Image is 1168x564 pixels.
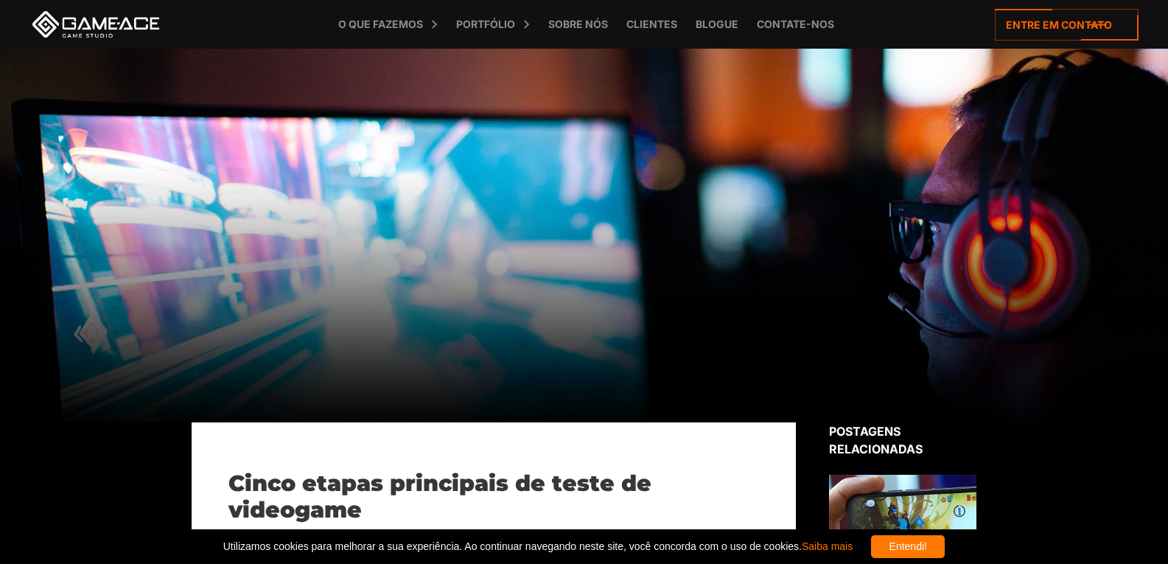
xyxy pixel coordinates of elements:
font: Blogue [696,18,738,30]
font: Portfólio [456,18,515,30]
a: Saiba mais [802,540,853,552]
font: Contate-nos [757,18,834,30]
font: Entendi! [889,540,927,552]
font: Cinco etapas principais de teste de videogame [228,470,651,523]
font: Sobre nós [548,18,608,30]
font: Postagens relacionadas [829,424,923,456]
font: O que fazemos [338,18,423,30]
font: Utilizamos cookies para melhorar a sua experiência. Ao continuar navegando neste site, você conco... [223,540,802,552]
font: Clientes [626,18,677,30]
a: Entre em contato [995,9,1139,41]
